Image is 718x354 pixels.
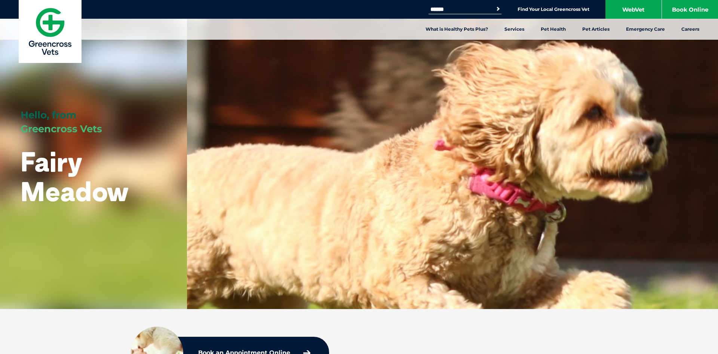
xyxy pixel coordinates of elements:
button: Search [494,5,502,13]
span: Greencross Vets [21,123,102,135]
a: Careers [673,19,708,40]
a: Services [496,19,533,40]
a: Pet Articles [574,19,618,40]
h1: Fairy Meadow [21,147,166,206]
span: Hello, from [21,109,76,121]
a: What is Healthy Pets Plus? [417,19,496,40]
a: Find Your Local Greencross Vet [518,6,589,12]
a: Emergency Care [618,19,673,40]
a: Pet Health [533,19,574,40]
